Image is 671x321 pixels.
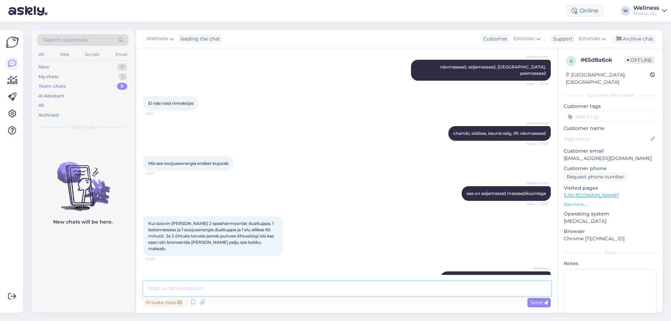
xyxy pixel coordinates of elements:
[564,155,657,162] p: [EMAIL_ADDRESS][DOMAIN_NAME]
[522,54,549,59] span: Watercenter
[633,11,659,16] div: Noorus OÜ
[148,221,275,251] span: Kui soovin [PERSON_NAME] 2 spaaharmooniat dualtuppa, 1 lastemassaaz ja 1 soojusenergia dualtuppa ...
[564,184,657,192] p: Visited pages
[117,83,127,90] div: 0
[38,102,44,109] div: All
[522,181,549,186] span: Watercenter
[564,147,657,155] p: Customer email
[564,218,657,225] p: [MEDICAL_DATA]
[58,50,71,59] div: Web
[564,235,657,242] p: Chrome [TECHNICAL_ID]
[522,121,549,126] span: Watercenter
[580,56,624,64] div: # 65d8a6ok
[564,103,657,110] p: Customer tags
[579,35,600,43] span: Estonian
[178,35,220,43] div: leading the chat
[564,111,657,122] input: Add a tag
[84,50,101,59] div: Socials
[564,249,657,256] div: Extra
[564,172,627,182] div: Request phone number
[114,50,129,59] div: Email
[38,112,59,119] div: Archived
[148,101,194,106] span: Ei näe neid nimekirjas
[440,64,547,76] span: näomassaaž, seljamassaaž, [GEOGRAPHIC_DATA], peamassaaž
[38,64,49,71] div: New
[38,83,66,90] div: Team chats
[514,35,535,43] span: Estonian
[612,34,656,44] div: Archive chat
[146,35,168,43] span: Wellness
[453,131,546,136] span: chambi, siiditee, kaunis selg, lift näomassaaž
[38,93,64,100] div: AI Assistant
[633,5,667,16] a: WellnessNoorus OÜ
[624,56,655,64] span: Offline
[71,124,95,130] span: Team chats
[564,260,657,267] p: Notes
[570,58,572,64] span: 6
[564,192,619,198] a: [URL][DOMAIN_NAME]
[564,165,657,172] p: Customer phone
[522,266,549,271] span: Wellness
[522,81,549,86] span: Seen ✓ 13:48
[530,299,548,306] span: Send
[145,111,172,116] span: 13:54
[564,210,657,218] p: Operating system
[37,50,45,59] div: All
[633,5,659,11] div: Wellness
[621,6,630,16] div: W
[564,92,657,99] div: Customer information
[550,35,573,43] div: Support
[566,5,604,17] div: Online
[145,256,172,262] span: 14:00
[522,201,549,206] span: Seen ✓ 13:57
[566,71,650,86] div: [GEOGRAPHIC_DATA], [GEOGRAPHIC_DATA]
[564,228,657,235] p: Browser
[118,73,127,80] div: 1
[6,36,19,49] img: Askly Logo
[564,125,657,132] p: Customer name
[564,201,657,207] p: See more ...
[467,191,546,196] span: see on seljamassaž massaažiküünlaga
[31,149,134,212] img: No chats
[53,218,113,226] p: New chats will be here.
[38,73,58,80] div: My chats
[522,141,549,146] span: Seen ✓ 13:55
[143,298,185,307] div: Private note
[481,35,508,43] div: Customer
[145,171,172,176] span: 13:57
[43,36,88,44] span: Search customers
[148,161,229,166] span: Mis see soojuseenergia endast kujutab
[117,64,127,71] div: 0
[564,135,649,143] input: Add name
